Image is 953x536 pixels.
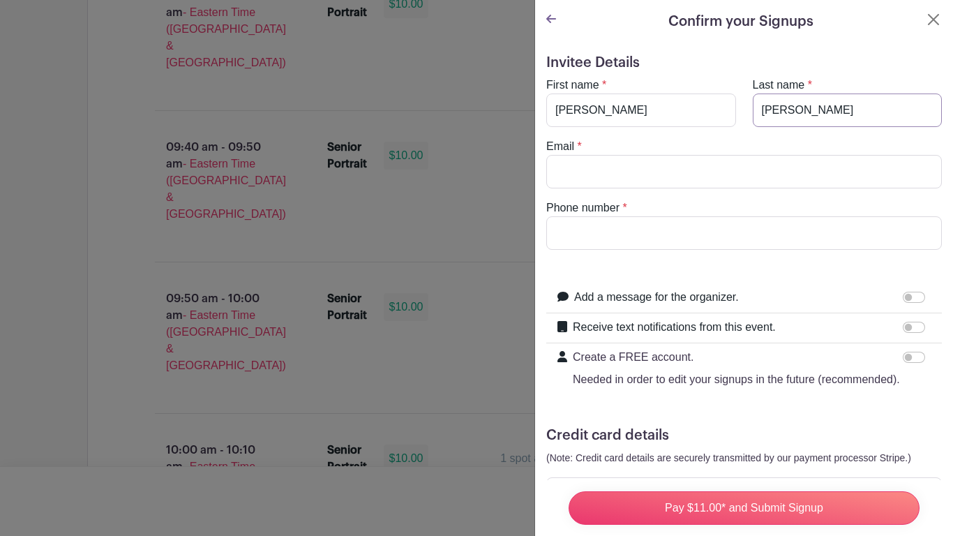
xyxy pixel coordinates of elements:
h5: Invitee Details [546,54,942,71]
small: (Note: Credit card details are securely transmitted by our payment processor Stripe.) [546,452,911,463]
label: Last name [753,77,805,94]
label: Add a message for the organizer. [574,289,739,306]
label: Email [546,138,574,155]
input: Pay $11.00* and Submit Signup [569,491,920,525]
label: Receive text notifications from this event. [573,319,776,336]
label: First name [546,77,599,94]
p: Needed in order to edit your signups in the future (recommended). [573,371,900,388]
h5: Credit card details [546,427,942,444]
h5: Confirm your Signups [668,11,813,32]
p: Create a FREE account. [573,349,900,366]
button: Close [925,11,942,28]
label: Phone number [546,200,620,216]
